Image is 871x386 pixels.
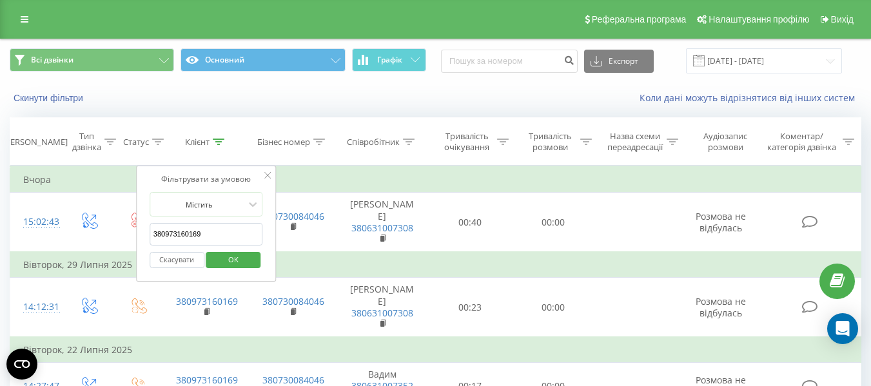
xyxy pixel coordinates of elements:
[10,337,861,363] td: Вівторок, 22 Липня 2025
[709,14,809,24] span: Налаштування профілю
[351,222,413,234] a: 380631007308
[23,294,50,320] div: 14:12:31
[262,374,324,386] a: 380730084046
[257,137,310,148] div: Бізнес номер
[123,137,149,148] div: Статус
[31,55,73,65] span: Всі дзвінки
[696,210,746,234] span: Розмова не відбулась
[512,193,595,252] td: 00:00
[592,14,687,24] span: Реферальна програма
[262,295,324,307] a: 380730084046
[150,173,263,186] div: Фільтрувати за умовою
[640,92,861,104] a: Коли дані можуть відрізнятися вiд інших систем
[352,48,426,72] button: Графік
[429,193,512,252] td: 00:40
[206,252,261,268] button: OK
[10,167,861,193] td: Вчора
[584,50,654,73] button: Експорт
[215,249,251,269] span: OK
[693,131,758,153] div: Аудіозапис розмови
[351,307,413,319] a: 380631007308
[23,209,50,235] div: 15:02:43
[176,295,238,307] a: 380973160169
[429,278,512,337] td: 00:23
[150,252,204,268] button: Скасувати
[10,252,861,278] td: Вівторок, 29 Липня 2025
[3,137,68,148] div: [PERSON_NAME]
[524,131,577,153] div: Тривалість розмови
[10,48,174,72] button: Всі дзвінки
[827,313,858,344] div: Open Intercom Messenger
[347,137,400,148] div: Співробітник
[607,131,663,153] div: Назва схеми переадресації
[150,223,263,246] input: Введіть значення
[336,278,429,337] td: [PERSON_NAME]
[262,210,324,222] a: 380730084046
[441,50,578,73] input: Пошук за номером
[72,131,101,153] div: Тип дзвінка
[512,278,595,337] td: 00:00
[336,193,429,252] td: [PERSON_NAME]
[176,374,238,386] a: 380973160169
[377,55,402,64] span: Графік
[696,295,746,319] span: Розмова не відбулась
[185,137,210,148] div: Клієнт
[181,48,345,72] button: Основний
[440,131,494,153] div: Тривалість очікування
[10,92,90,104] button: Скинути фільтри
[831,14,854,24] span: Вихід
[764,131,839,153] div: Коментар/категорія дзвінка
[6,349,37,380] button: Open CMP widget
